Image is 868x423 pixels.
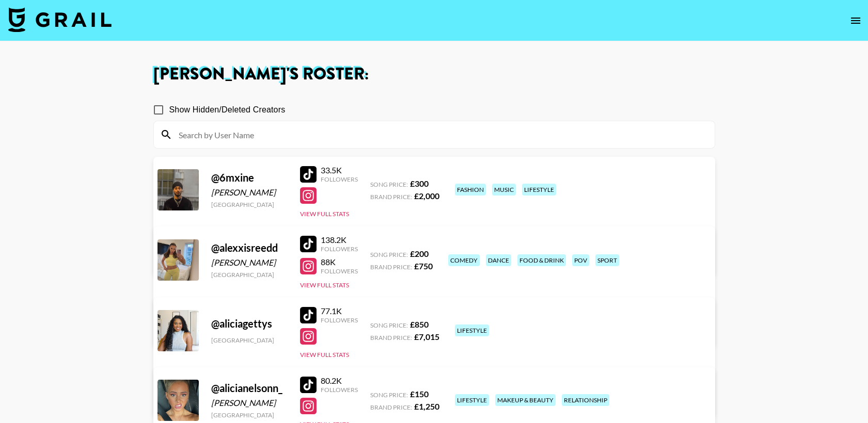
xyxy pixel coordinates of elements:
strong: £ 300 [410,178,429,188]
h1: [PERSON_NAME] 's Roster: [153,66,715,83]
span: Brand Price: [370,193,412,201]
div: @ alicianelsonn_ [211,382,288,395]
img: Grail Talent [8,7,112,32]
span: Brand Price: [370,403,412,411]
span: Brand Price: [370,263,412,271]
div: sport [595,254,619,266]
div: lifestyle [455,394,489,406]
div: [GEOGRAPHIC_DATA] [211,201,288,208]
div: @ alexxisreedd [211,241,288,254]
button: View Full Stats [300,210,349,218]
div: 33.5K [321,165,358,175]
strong: £ 850 [410,319,429,329]
div: [GEOGRAPHIC_DATA] [211,271,288,279]
strong: £ 200 [410,249,429,258]
div: relationship [562,394,609,406]
span: Show Hidden/Deleted Creators [169,104,286,116]
button: View Full Stats [300,281,349,289]
span: Song Price: [370,181,408,188]
div: @ 6mxine [211,171,288,184]
span: Song Price: [370,251,408,258]
div: [PERSON_NAME] [211,187,288,198]
div: pov [572,254,589,266]
div: 80.2K [321,376,358,386]
button: View Full Stats [300,351,349,359]
input: Search by User Name [172,126,708,143]
div: dance [486,254,511,266]
div: lifestyle [522,184,556,196]
div: [GEOGRAPHIC_DATA] [211,411,288,419]
div: comedy [448,254,480,266]
strong: £ 1,250 [414,401,439,411]
span: Song Price: [370,391,408,399]
strong: £ 150 [410,389,429,399]
div: food & drink [517,254,566,266]
div: Followers [321,245,358,253]
div: Followers [321,316,358,324]
div: 138.2K [321,235,358,245]
div: Followers [321,267,358,275]
div: makeup & beauty [495,394,556,406]
div: Followers [321,386,358,394]
button: open drawer [845,10,866,31]
div: @ aliciagettys [211,317,288,330]
span: Song Price: [370,321,408,329]
strong: £ 7,015 [414,332,439,341]
div: Followers [321,175,358,183]
div: [PERSON_NAME] [211,257,288,268]
span: Brand Price: [370,334,412,341]
strong: £ 750 [414,261,433,271]
div: 88K [321,257,358,267]
strong: £ 2,000 [414,191,439,201]
div: [PERSON_NAME] [211,398,288,408]
div: [GEOGRAPHIC_DATA] [211,336,288,344]
div: music [492,184,516,196]
div: fashion [455,184,486,196]
div: 77.1K [321,306,358,316]
div: lifestyle [455,324,489,336]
